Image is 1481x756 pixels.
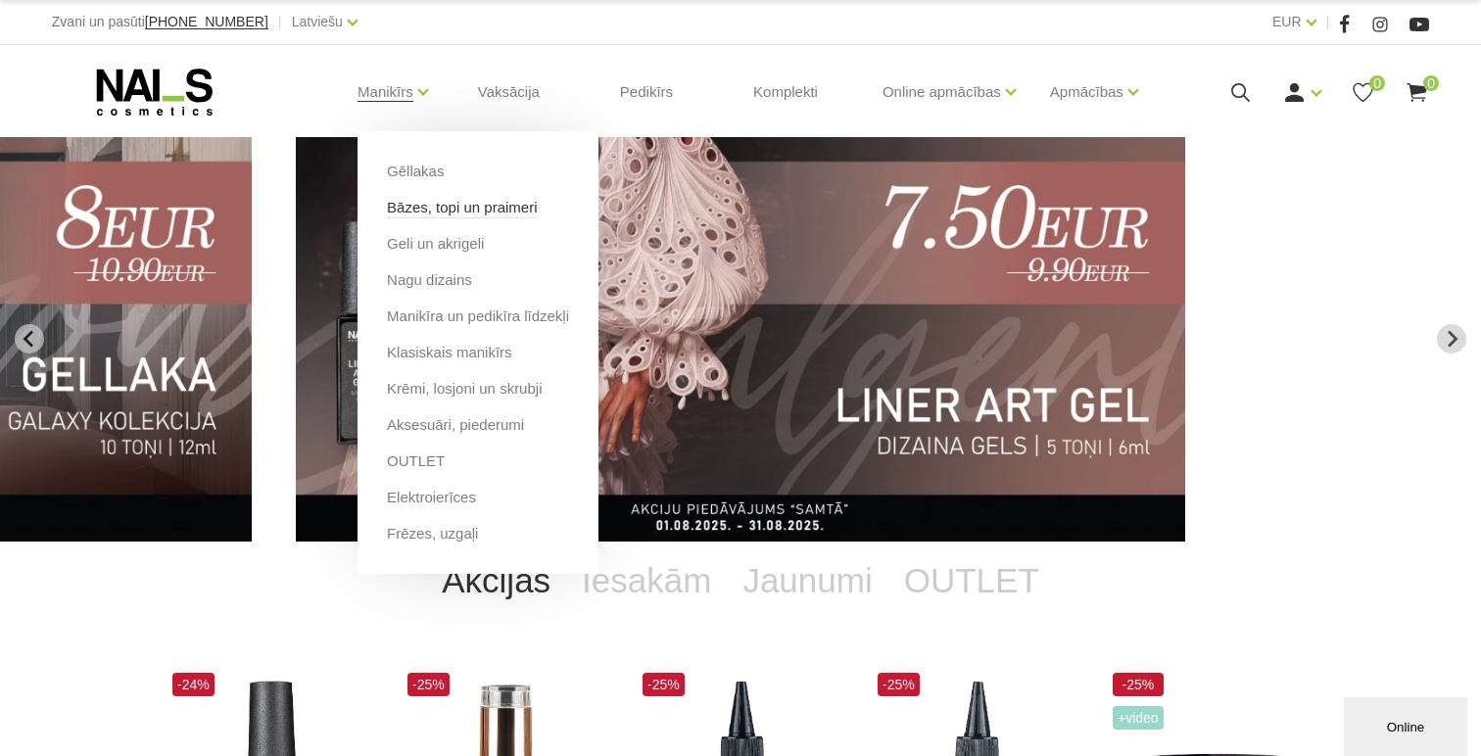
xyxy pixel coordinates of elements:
[1423,75,1439,91] span: 0
[145,15,268,29] a: [PHONE_NUMBER]
[878,673,920,696] span: -25%
[145,14,268,29] span: [PHONE_NUMBER]
[643,673,685,696] span: -25%
[727,542,887,620] a: Jaunumi
[1351,80,1375,105] a: 0
[387,414,524,436] a: Aksesuāri, piederumi
[292,10,343,33] a: Latviešu
[387,378,542,400] a: Krēmi, losjoni un skrubji
[883,53,1001,131] a: Online apmācības
[278,10,282,34] span: |
[387,161,444,182] a: Gēllakas
[1344,693,1471,756] iframe: chat widget
[462,45,555,139] a: Vaksācija
[1405,80,1429,105] a: 0
[387,269,472,291] a: Nagu dizains
[387,197,537,218] a: Bāzes, topi un praimeri
[1272,10,1302,33] a: EUR
[52,10,268,34] div: Zvani un pasūti
[604,45,689,139] a: Pedikīrs
[888,542,1055,620] a: OUTLET
[387,523,478,544] a: Frēzes, uzgaļi
[15,324,44,354] button: Previous slide
[1050,53,1123,131] a: Apmācības
[1369,75,1385,91] span: 0
[1326,10,1330,34] span: |
[1113,706,1164,730] span: +Video
[566,542,727,620] a: Iesakām
[1113,673,1164,696] span: -25%
[407,673,450,696] span: -25%
[296,137,1184,542] li: 4 of 11
[358,53,413,131] a: Manikīrs
[172,673,215,696] span: -24%
[738,45,834,139] a: Komplekti
[387,487,476,508] a: Elektroierīces
[387,450,445,472] a: OUTLET
[387,306,569,327] a: Manikīra un pedikīra līdzekļi
[1437,324,1466,354] button: Next slide
[426,542,566,620] a: Akcijas
[387,342,512,363] a: Klasiskais manikīrs
[387,233,484,255] a: Geli un akrigeli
